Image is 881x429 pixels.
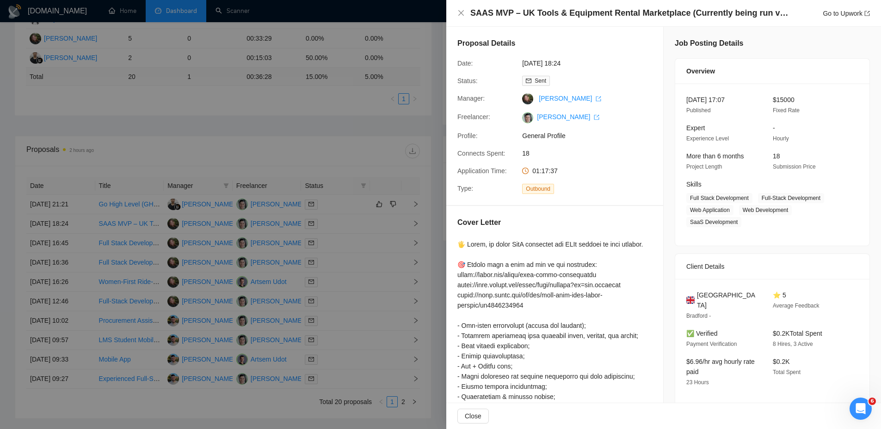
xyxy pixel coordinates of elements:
[773,135,789,142] span: Hourly
[686,217,741,227] span: SaaS Development
[596,96,601,102] span: export
[686,358,755,375] span: $6.96/hr avg hourly rate paid
[537,113,599,121] a: [PERSON_NAME] export
[686,330,718,337] span: ✅ Verified
[686,313,711,319] span: Bradford -
[686,254,858,279] div: Client Details
[675,38,743,49] h5: Job Posting Details
[457,150,505,157] span: Connects Spent:
[539,95,601,102] a: [PERSON_NAME] export
[522,112,533,123] img: c1Tebym3BND9d52IcgAhOjDIggZNrr93DrArCnDDhQCo9DNa2fMdUdlKkX3cX7l7jn
[686,295,695,305] img: 🇬🇧
[869,398,876,405] span: 6
[465,411,481,421] span: Close
[686,205,733,215] span: Web Application
[739,205,792,215] span: Web Development
[758,193,824,203] span: Full-Stack Development
[773,124,775,132] span: -
[686,96,725,103] span: [DATE] 17:07
[686,193,752,203] span: Full Stack Development
[823,10,870,17] a: Go to Upworkexport
[535,78,546,84] span: Sent
[686,181,702,188] span: Skills
[686,379,709,386] span: 23 Hours
[686,163,722,170] span: Project Length
[457,409,489,423] button: Close
[526,78,531,84] span: mail
[522,148,661,158] span: 18
[457,132,478,139] span: Profile:
[850,398,872,420] iframe: Intercom live chat
[773,330,822,337] span: $0.2K Total Spent
[522,58,661,68] span: [DATE] 18:24
[773,152,780,160] span: 18
[457,38,515,49] h5: Proposal Details
[594,115,599,120] span: export
[773,107,800,114] span: Fixed Rate
[457,167,507,175] span: Application Time:
[686,135,729,142] span: Experience Level
[522,131,661,141] span: General Profile
[457,113,490,121] span: Freelancer:
[686,152,744,160] span: More than 6 months
[773,302,819,309] span: Average Feedback
[686,107,711,114] span: Published
[686,341,737,347] span: Payment Verification
[773,163,816,170] span: Submission Price
[470,7,789,19] h4: SAAS MVP – UK Tools & Equipment Rental Marketplace (Currently being run via Shopify)
[457,185,473,192] span: Type:
[522,168,529,174] span: clock-circle
[457,95,485,102] span: Manager:
[532,167,558,175] span: 01:17:37
[686,124,705,132] span: Expert
[522,184,554,194] span: Outbound
[773,96,795,103] span: $15000
[773,369,801,375] span: Total Spent
[457,217,501,228] h5: Cover Letter
[457,77,478,85] span: Status:
[773,358,790,365] span: $0.2K
[457,60,473,67] span: Date:
[864,11,870,16] span: export
[773,291,786,299] span: ⭐ 5
[457,9,465,17] span: close
[686,66,715,76] span: Overview
[457,9,465,17] button: Close
[773,341,813,347] span: 8 Hires, 3 Active
[697,290,758,310] span: [GEOGRAPHIC_DATA]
